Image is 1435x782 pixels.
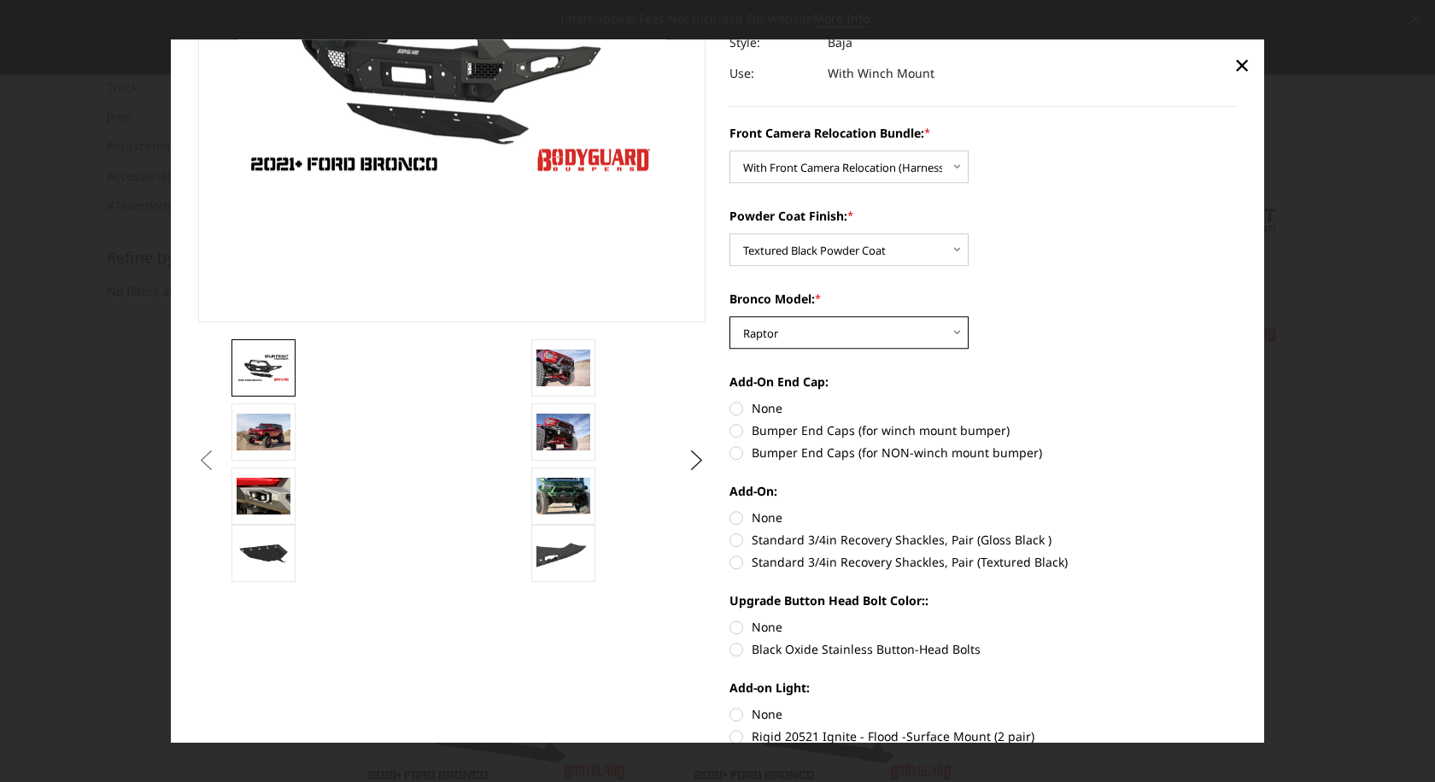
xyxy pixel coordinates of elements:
[237,479,290,514] img: Relocates Front Parking Sensors & Accepts Rigid LED Lights Ignite Series
[729,618,1238,636] label: None
[729,373,1238,391] label: Add-On End Cap:
[729,399,1238,417] label: None
[1234,46,1250,83] span: ×
[237,415,290,450] img: Bronco Baja Front (winch mount)
[729,482,1238,500] label: Add-On:
[536,538,590,569] img: Bolt-on end cap. Widens your Bronco bumper to match the factory fender flares.
[729,705,1238,723] label: None
[729,58,815,89] dt: Use:
[1350,700,1435,782] iframe: Chat Widget
[194,448,220,473] button: Previous
[1228,51,1256,79] a: Close
[684,448,710,473] button: Next
[729,124,1238,142] label: Front Camera Relocation Bundle:
[729,509,1238,526] label: None
[729,727,1238,745] label: Rigid 20521 Ignite - Flood -Surface Mount (2 pair)
[536,415,590,450] img: Bronco Baja Front (winch mount)
[729,444,1238,462] label: Bumper End Caps (for NON-winch mount bumper)
[729,553,1238,571] label: Standard 3/4in Recovery Shackles, Pair (Textured Black)
[828,58,934,89] dd: With Winch Mount
[237,538,290,569] img: Reinforced Steel Bolt-On Skid Plate, included with all purchases
[729,290,1238,308] label: Bronco Model:
[536,350,590,386] img: Bronco Baja Front (winch mount)
[729,207,1238,225] label: Powder Coat Finish:
[729,531,1238,549] label: Standard 3/4in Recovery Shackles, Pair (Gloss Black )
[729,27,815,58] dt: Style:
[729,679,1238,697] label: Add-on Light:
[237,353,290,383] img: Bodyguard Ford Bronco
[536,479,590,514] img: Bronco Baja Front (winch mount)
[729,591,1238,609] label: Upgrade Button Head Bolt Color::
[729,421,1238,439] label: Bumper End Caps (for winch mount bumper)
[729,640,1238,658] label: Black Oxide Stainless Button-Head Bolts
[828,27,852,58] dd: Baja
